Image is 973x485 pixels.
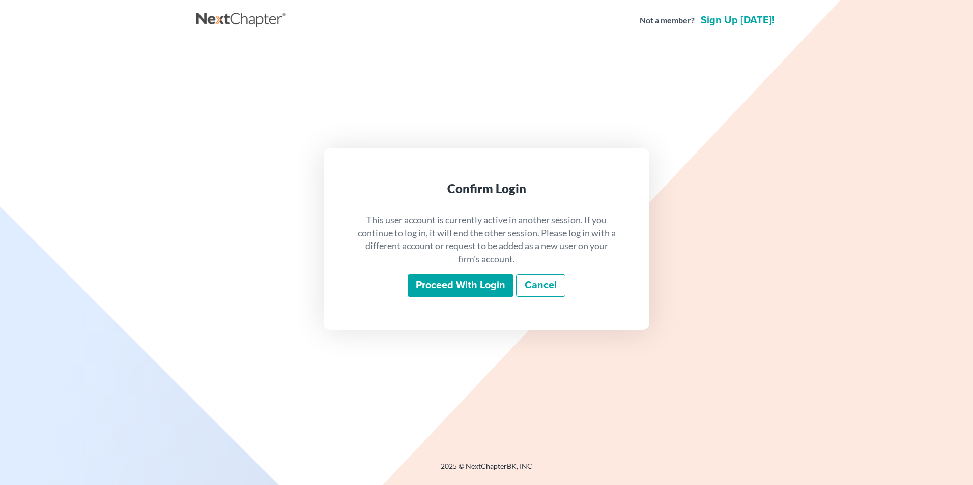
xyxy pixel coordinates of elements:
p: This user account is currently active in another session. If you continue to log in, it will end ... [356,214,617,266]
div: Confirm Login [356,180,617,197]
strong: Not a member? [640,15,695,26]
div: 2025 © NextChapterBK, INC [196,461,777,479]
a: Sign up [DATE]! [699,15,777,25]
input: Proceed with login [408,274,513,297]
a: Cancel [516,274,565,297]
